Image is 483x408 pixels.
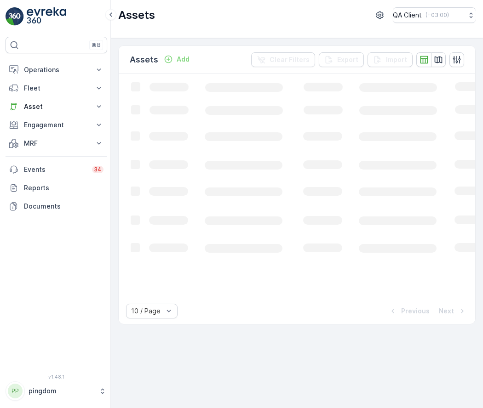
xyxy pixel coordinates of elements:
[6,160,107,179] a: Events34
[24,65,89,74] p: Operations
[6,7,24,26] img: logo
[6,116,107,134] button: Engagement
[337,55,358,64] p: Export
[270,55,310,64] p: Clear Filters
[24,102,89,111] p: Asset
[6,134,107,153] button: MRF
[387,306,431,317] button: Previous
[118,8,155,23] p: Assets
[401,306,430,316] p: Previous
[24,120,89,130] p: Engagement
[130,53,158,66] p: Assets
[92,41,101,49] p: ⌘B
[319,52,364,67] button: Export
[160,54,193,65] button: Add
[94,166,102,173] p: 34
[24,165,86,174] p: Events
[27,7,66,26] img: logo_light-DOdMpM7g.png
[29,386,94,396] p: pingdom
[439,306,454,316] p: Next
[368,52,413,67] button: Import
[6,197,107,215] a: Documents
[6,79,107,97] button: Fleet
[24,183,103,193] p: Reports
[6,381,107,401] button: PPpingdom
[251,52,315,67] button: Clear Filters
[386,55,407,64] p: Import
[24,84,89,93] p: Fleet
[6,61,107,79] button: Operations
[24,139,89,148] p: MRF
[8,384,23,398] div: PP
[6,374,107,380] span: v 1.48.1
[24,202,103,211] p: Documents
[393,11,422,20] p: QA Client
[177,55,190,64] p: Add
[438,306,468,317] button: Next
[6,179,107,197] a: Reports
[425,11,449,19] p: ( +03:00 )
[6,97,107,116] button: Asset
[393,7,476,23] button: QA Client(+03:00)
